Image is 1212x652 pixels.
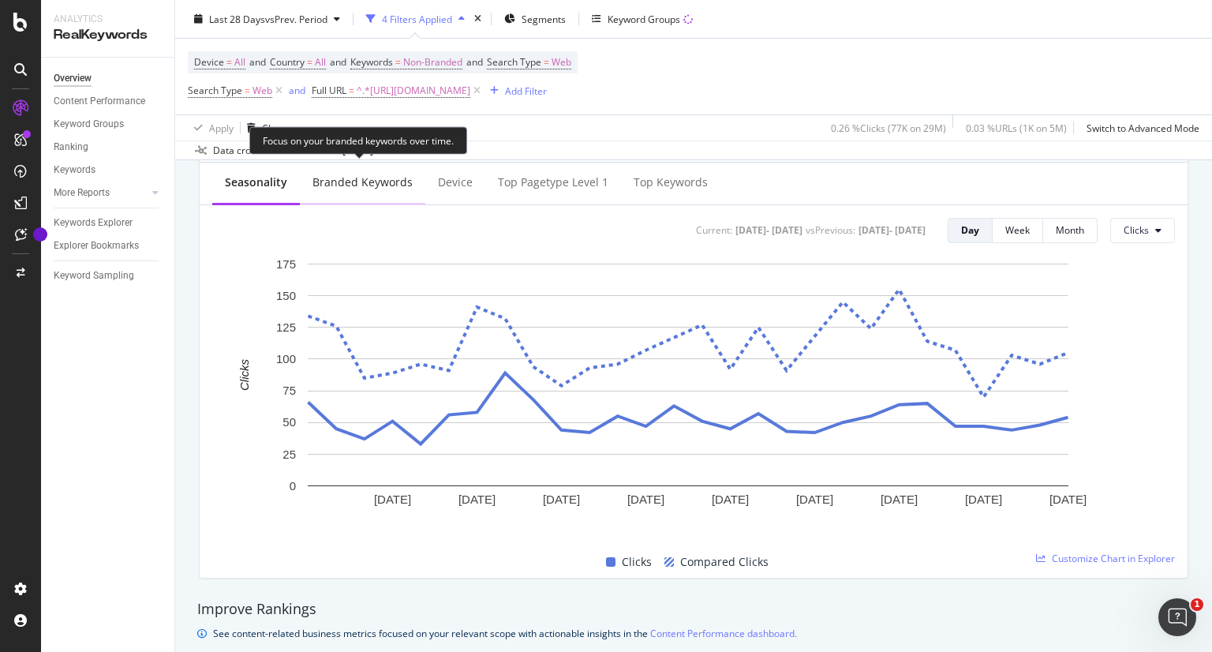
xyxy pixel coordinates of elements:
[1124,223,1149,237] span: Clicks
[505,84,547,97] div: Add Filter
[54,93,145,110] div: Content Performance
[403,51,462,73] span: Non-Branded
[54,13,162,26] div: Analytics
[1087,121,1199,134] div: Switch to Advanced Mode
[315,51,326,73] span: All
[289,84,305,97] div: and
[213,144,336,158] div: Data crossed with the Crawl
[650,625,797,642] a: Content Performance dashboard.
[1080,115,1199,141] button: Switch to Advanced Mode
[1043,218,1098,243] button: Month
[634,174,708,190] div: Top Keywords
[1110,218,1175,243] button: Clicks
[965,492,1002,505] text: [DATE]
[522,12,566,25] span: Segments
[249,55,266,69] span: and
[54,185,110,201] div: More Reports
[498,6,572,32] button: Segments
[276,257,296,270] text: 175
[33,227,47,242] div: Tooltip anchor
[270,55,305,69] span: Country
[213,625,797,642] div: See content-related business metrics focused on your relevant scope with actionable insights in the
[395,55,401,69] span: =
[498,174,608,190] div: Top pagetype Level 1
[382,12,452,25] div: 4 Filters Applied
[466,55,483,69] span: and
[197,599,1190,620] div: Improve Rankings
[188,6,346,32] button: Last 28 DaysvsPrev. Period
[712,492,749,505] text: [DATE]
[282,447,296,460] text: 25
[735,223,802,237] div: [DATE] - [DATE]
[543,492,580,505] text: [DATE]
[696,223,732,237] div: Current:
[1005,223,1030,237] div: Week
[1036,552,1175,565] a: Customize Chart in Explorer
[54,215,133,231] div: Keywords Explorer
[209,12,265,25] span: Last 28 Days
[282,384,296,397] text: 75
[188,84,242,97] span: Search Type
[290,478,296,492] text: 0
[806,223,855,237] div: vs Previous :
[289,83,305,98] button: and
[349,84,354,97] span: =
[1158,598,1196,636] iframe: Intercom live chat
[357,80,470,102] span: ^.*[URL][DOMAIN_NAME]
[241,115,286,141] button: Clear
[276,289,296,302] text: 150
[993,218,1043,243] button: Week
[194,55,224,69] span: Device
[350,55,393,69] span: Keywords
[54,268,134,284] div: Keyword Sampling
[307,55,312,69] span: =
[312,84,346,97] span: Full URL
[54,139,88,156] div: Ranking
[54,162,163,178] a: Keywords
[330,55,346,69] span: and
[831,121,946,134] div: 0.26 % Clicks ( 77K on 29M )
[948,218,993,243] button: Day
[209,121,234,134] div: Apply
[544,55,549,69] span: =
[282,415,296,429] text: 50
[438,174,473,190] div: Device
[54,162,95,178] div: Keywords
[54,238,163,254] a: Explorer Bookmarks
[608,12,680,25] div: Keyword Groups
[54,139,163,156] a: Ranking
[680,553,769,571] span: Compared Clicks
[1052,552,1175,565] span: Customize Chart in Explorer
[1056,223,1084,237] div: Month
[627,492,664,505] text: [DATE]
[197,625,1190,642] div: info banner
[360,6,471,32] button: 4 Filters Applied
[552,51,571,73] span: Web
[238,358,251,390] text: Clicks
[262,121,286,134] div: Clear
[54,268,163,284] a: Keyword Sampling
[188,115,234,141] button: Apply
[312,174,413,190] div: Branded Keywords
[54,70,92,87] div: Overview
[212,256,1163,534] svg: A chart.
[54,116,124,133] div: Keyword Groups
[471,11,484,27] div: times
[374,492,411,505] text: [DATE]
[961,223,979,237] div: Day
[252,80,272,102] span: Web
[226,55,232,69] span: =
[796,492,833,505] text: [DATE]
[484,81,547,100] button: Add Filter
[458,492,496,505] text: [DATE]
[881,492,918,505] text: [DATE]
[858,223,926,237] div: [DATE] - [DATE]
[54,185,148,201] a: More Reports
[54,116,163,133] a: Keyword Groups
[966,121,1067,134] div: 0.03 % URLs ( 1K on 5M )
[1049,492,1087,505] text: [DATE]
[54,93,163,110] a: Content Performance
[249,126,467,154] div: Focus on your branded keywords over time.
[234,51,245,73] span: All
